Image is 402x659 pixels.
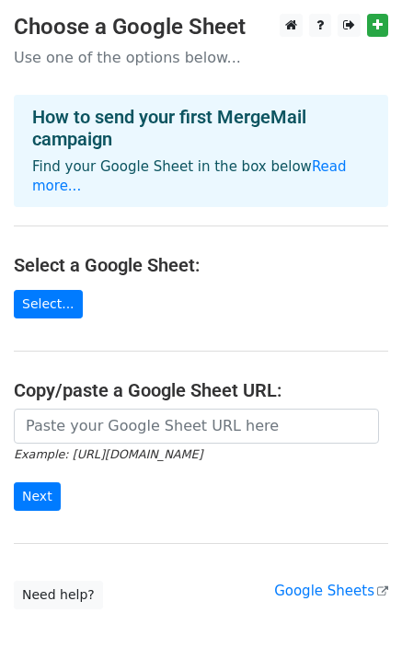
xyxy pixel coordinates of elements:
[14,14,388,40] h3: Choose a Google Sheet
[274,583,388,599] a: Google Sheets
[14,48,388,67] p: Use one of the options below...
[32,106,370,150] h4: How to send your first MergeMail campaign
[14,409,379,444] input: Paste your Google Sheet URL here
[32,157,370,196] p: Find your Google Sheet in the box below
[14,447,202,461] small: Example: [URL][DOMAIN_NAME]
[14,581,103,609] a: Need help?
[14,482,61,511] input: Next
[32,158,347,194] a: Read more...
[14,254,388,276] h4: Select a Google Sheet:
[14,379,388,401] h4: Copy/paste a Google Sheet URL:
[14,290,83,318] a: Select...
